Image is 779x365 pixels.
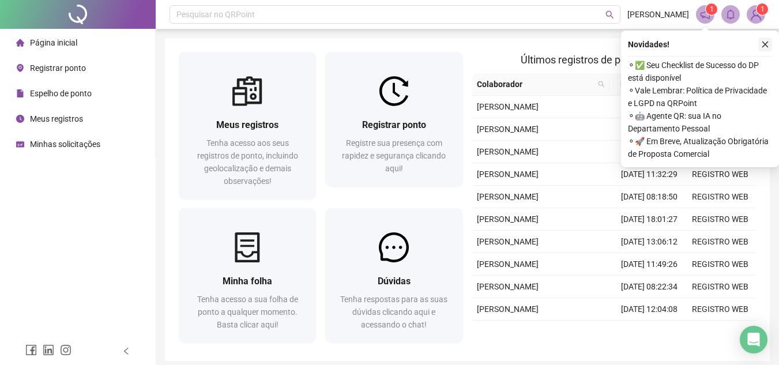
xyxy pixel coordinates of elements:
[598,81,605,88] span: search
[685,321,756,343] td: REGISTRO WEB
[614,321,685,343] td: [DATE] 09:01:13
[325,52,462,186] a: Registrar pontoRegistre sua presença com rapidez e segurança clicando aqui!
[628,38,669,51] span: Novidades !
[342,138,446,173] span: Registre sua presença com rapidez e segurança clicando aqui!
[477,282,539,291] span: [PERSON_NAME]
[628,59,772,84] span: ⚬ ✅ Seu Checklist de Sucesso do DP está disponível
[30,89,92,98] span: Espelho de ponto
[340,295,447,329] span: Tenha respostas para as suas dúvidas clicando aqui e acessando o chat!
[16,140,24,148] span: schedule
[477,125,539,134] span: [PERSON_NAME]
[30,114,83,123] span: Meus registros
[685,253,756,276] td: REGISTRO WEB
[614,231,685,253] td: [DATE] 13:06:12
[30,38,77,47] span: Página inicial
[614,141,685,163] td: [DATE] 12:57:48
[477,215,539,224] span: [PERSON_NAME]
[16,115,24,123] span: clock-circle
[747,6,765,23] img: 84440
[223,276,272,287] span: Minha folha
[197,138,298,186] span: Tenha acesso aos seus registros de ponto, incluindo geolocalização e demais observações!
[685,231,756,253] td: REGISTRO WEB
[30,63,86,73] span: Registrar ponto
[16,64,24,72] span: environment
[614,78,664,91] span: Data/Hora
[609,73,678,96] th: Data/Hora
[628,84,772,110] span: ⚬ Vale Lembrar: Política de Privacidade e LGPD na QRPoint
[614,276,685,298] td: [DATE] 08:22:34
[614,253,685,276] td: [DATE] 11:49:26
[477,170,539,179] span: [PERSON_NAME]
[477,147,539,156] span: [PERSON_NAME]
[761,5,765,13] span: 1
[725,9,736,20] span: bell
[179,208,316,343] a: Minha folhaTenha acesso a sua folha de ponto a qualquer momento. Basta clicar aqui!
[60,344,71,356] span: instagram
[30,140,100,149] span: Minhas solicitações
[685,276,756,298] td: REGISTRO WEB
[122,347,130,355] span: left
[757,3,768,15] sup: Atualize o seu contato no menu Meus Dados
[43,344,54,356] span: linkedin
[628,110,772,135] span: ⚬ 🤖 Agente QR: sua IA no Departamento Pessoal
[197,295,298,329] span: Tenha acesso a sua folha de ponto a qualquer momento. Basta clicar aqui!
[477,237,539,246] span: [PERSON_NAME]
[16,89,24,97] span: file
[596,76,607,93] span: search
[477,259,539,269] span: [PERSON_NAME]
[614,208,685,231] td: [DATE] 18:01:27
[477,192,539,201] span: [PERSON_NAME]
[761,40,769,48] span: close
[740,326,767,353] div: Open Intercom Messenger
[627,8,689,21] span: [PERSON_NAME]
[179,52,316,199] a: Meus registrosTenha acesso aos seus registros de ponto, incluindo geolocalização e demais observa...
[25,344,37,356] span: facebook
[700,9,710,20] span: notification
[614,298,685,321] td: [DATE] 12:04:08
[477,78,594,91] span: Colaborador
[614,163,685,186] td: [DATE] 11:32:29
[477,102,539,111] span: [PERSON_NAME]
[614,118,685,141] td: [DATE] 18:03:24
[706,3,717,15] sup: 1
[325,208,462,343] a: DúvidasTenha respostas para as suas dúvidas clicando aqui e acessando o chat!
[216,119,279,130] span: Meus registros
[628,135,772,160] span: ⚬ 🚀 Em Breve, Atualização Obrigatória de Proposta Comercial
[521,54,707,66] span: Últimos registros de ponto sincronizados
[378,276,411,287] span: Dúvidas
[614,96,685,118] td: [DATE] 07:44:26
[614,186,685,208] td: [DATE] 08:18:50
[477,304,539,314] span: [PERSON_NAME]
[685,298,756,321] td: REGISTRO WEB
[710,5,714,13] span: 1
[16,39,24,47] span: home
[605,10,614,19] span: search
[685,163,756,186] td: REGISTRO WEB
[362,119,426,130] span: Registrar ponto
[685,186,756,208] td: REGISTRO WEB
[685,208,756,231] td: REGISTRO WEB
